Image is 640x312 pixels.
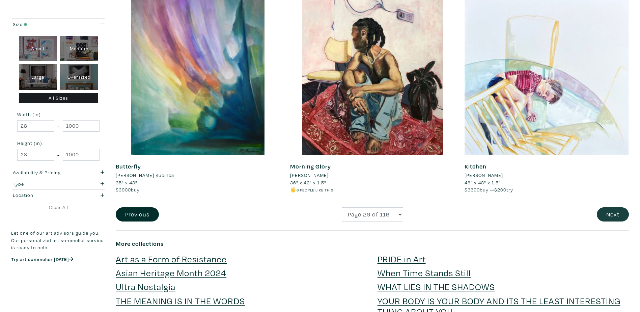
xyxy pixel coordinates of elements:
span: $3900 [116,186,131,193]
div: Medium [60,36,98,61]
button: Size [11,19,106,30]
a: Try art sommelier [DATE] [11,256,73,262]
button: Location [11,190,106,201]
li: [PERSON_NAME] Bucinca [116,172,174,179]
span: 35" x 43" [116,179,137,186]
div: Type [13,180,79,188]
div: Size [13,21,79,28]
div: Small [19,36,57,61]
a: Kitchen [465,162,486,170]
span: $200 [494,186,506,193]
li: 🖐️ [290,186,454,193]
span: buy [116,186,140,193]
iframe: Customer reviews powered by Trustpilot [11,269,106,284]
button: Availability & Pricing [11,167,106,178]
div: All Sizes [19,93,98,103]
a: Butterfly [116,162,141,170]
div: Large [19,64,57,90]
p: Let one of our art advisors guide you. Our personalized art sommelier service is ready to help. [11,229,106,251]
h6: More collections [116,240,629,248]
small: Height (in) [17,141,100,146]
a: Ultra Nostalgia [116,281,175,292]
a: Clear All [11,204,106,211]
small: Width (in) [17,112,100,117]
span: - [57,122,60,131]
a: Art as a Form of Resistance [116,253,227,265]
span: 36" x 42" x 1.5" [290,179,326,186]
li: [PERSON_NAME] [290,172,329,179]
a: Asian Heritage Month 2024 [116,267,226,279]
small: 6 people like this [297,187,333,192]
a: PRIDE in Art [378,253,426,265]
a: When Time Stands Still [378,267,471,279]
span: buy — try [465,186,513,193]
a: [PERSON_NAME] Bucinca [116,172,280,179]
button: Previous [116,207,159,222]
span: $3690 [465,186,480,193]
li: [PERSON_NAME] [465,172,503,179]
div: Availability & Pricing [13,169,79,176]
a: [PERSON_NAME] [290,172,454,179]
button: Type [11,178,106,189]
a: THE MEANING IS IN THE WORDS [116,295,245,307]
a: WHAT LIES IN THE SHADOWS [378,281,495,292]
a: Morning Glory [290,162,331,170]
div: Location [13,191,79,199]
span: - [57,150,60,159]
div: Oversized [60,64,98,90]
span: 48" x 48" x 1.5" [465,179,501,186]
button: Next [597,207,629,222]
a: [PERSON_NAME] [465,172,629,179]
